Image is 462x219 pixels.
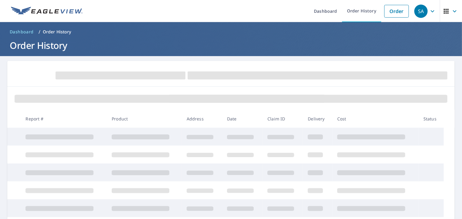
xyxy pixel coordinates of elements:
th: Report # [21,110,107,128]
span: Dashboard [10,29,34,35]
th: Delivery [303,110,332,128]
th: Cost [332,110,419,128]
h1: Order History [7,39,455,52]
a: Order [384,5,409,18]
img: EV Logo [11,7,83,16]
nav: breadcrumb [7,27,455,37]
th: Claim ID [263,110,303,128]
div: SA [414,5,428,18]
th: Product [107,110,182,128]
a: Dashboard [7,27,36,37]
th: Date [222,110,263,128]
th: Status [419,110,444,128]
li: / [39,28,40,35]
th: Address [182,110,222,128]
p: Order History [43,29,71,35]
